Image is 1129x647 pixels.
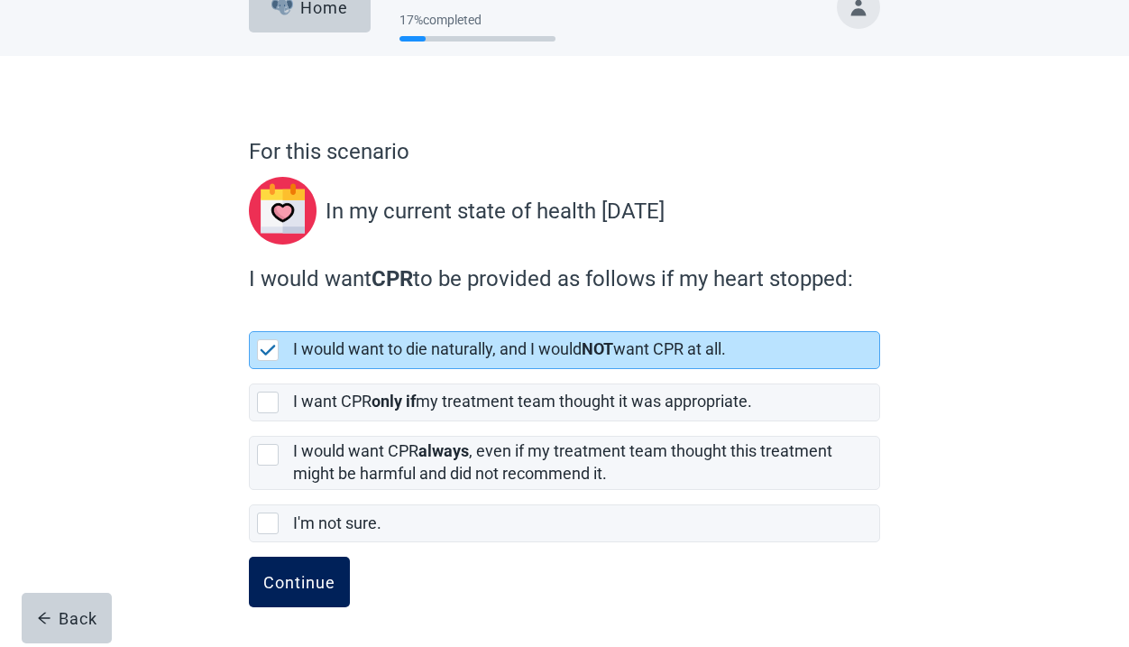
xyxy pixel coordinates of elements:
[372,392,416,411] strong: only if
[293,441,832,483] label: I would want CPR , even if my treatment team thought this treatment might be harmful and did not ...
[249,384,880,421] div: [object Object], checkbox, not selected
[249,504,880,542] div: I'm not sure., checkbox, not selected
[249,436,880,490] div: [object Object], checkbox, not selected
[22,593,112,643] button: arrow-leftBack
[418,441,469,460] strong: always
[249,135,880,168] p: For this scenario
[293,513,381,532] label: I'm not sure.
[249,177,326,245] img: svg%3e
[293,339,726,358] label: I would want to die naturally, and I would want CPR at all.
[263,573,335,591] div: Continue
[372,266,413,291] strong: CPR
[326,195,665,227] p: In my current state of health [DATE]
[37,609,97,627] div: Back
[582,339,613,358] strong: NOT
[249,331,880,369] div: [object Object], checkbox, selected
[249,557,350,607] button: Continue
[293,392,752,411] label: I want CPR my treatment team thought it was appropriate.
[399,13,555,27] div: 17 % completed
[399,5,555,50] div: Progress section
[249,263,871,295] label: I would want to be provided as follows if my heart stopped:
[37,611,51,625] span: arrow-left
